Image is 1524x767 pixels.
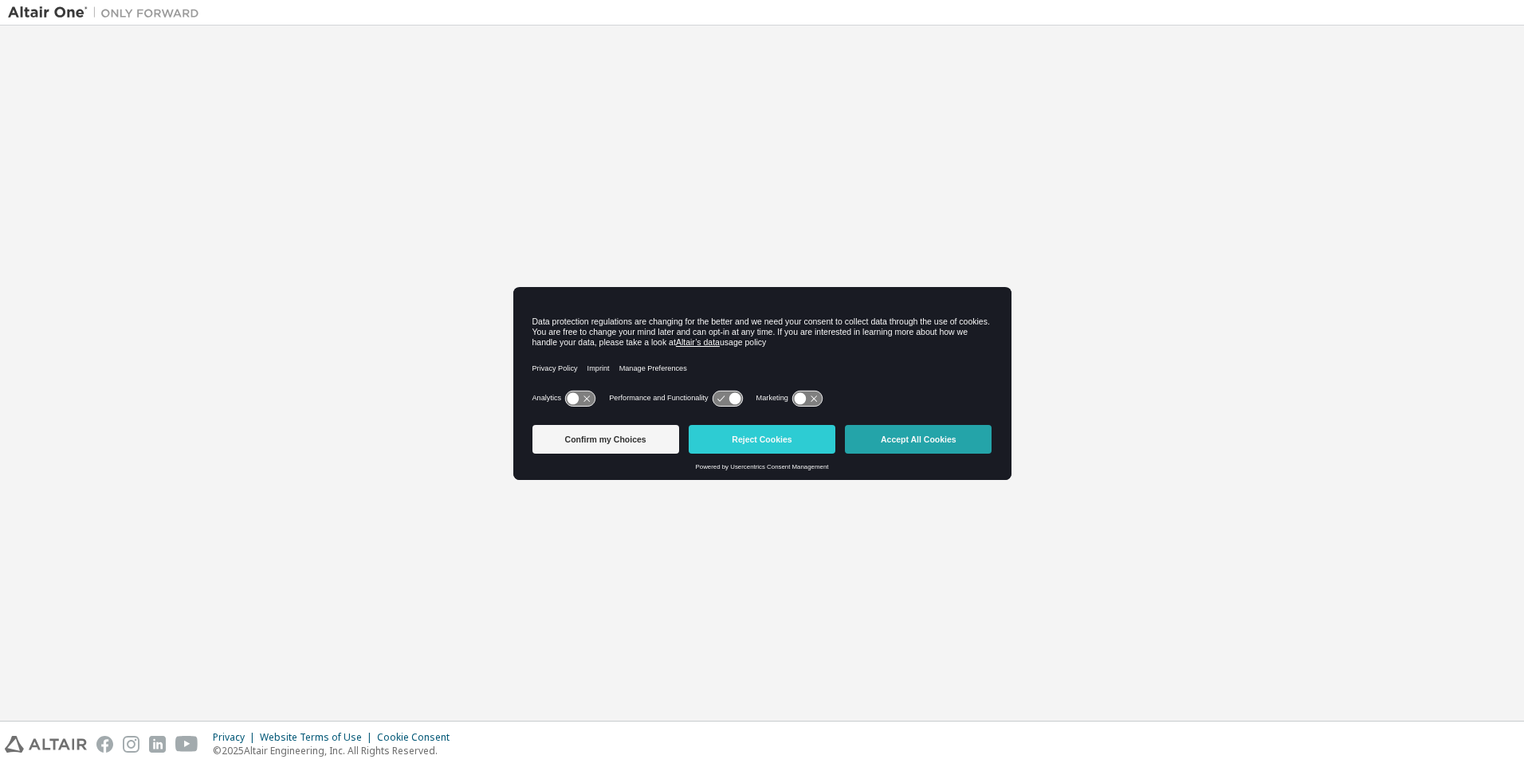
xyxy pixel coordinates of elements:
img: altair_logo.svg [5,736,87,753]
img: facebook.svg [96,736,113,753]
div: Cookie Consent [377,731,459,744]
img: linkedin.svg [149,736,166,753]
img: Altair One [8,5,207,21]
div: Privacy [213,731,260,744]
div: Website Terms of Use [260,731,377,744]
img: youtube.svg [175,736,198,753]
img: instagram.svg [123,736,139,753]
p: © 2025 Altair Engineering, Inc. All Rights Reserved. [213,744,459,757]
